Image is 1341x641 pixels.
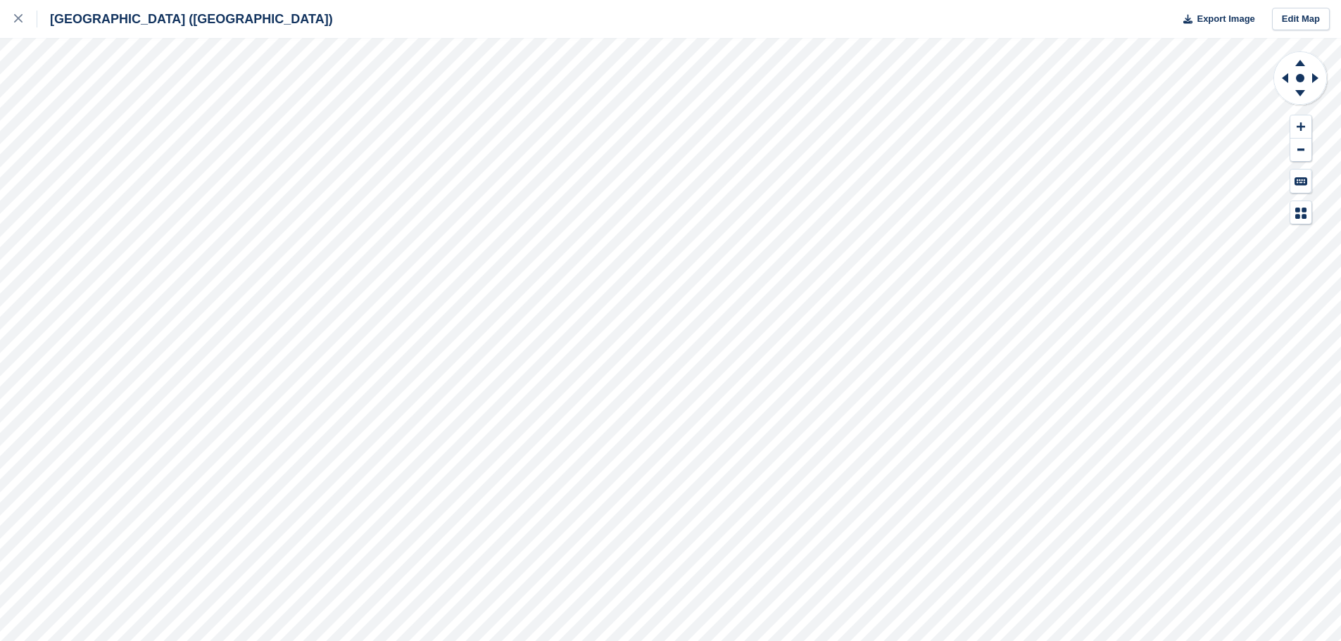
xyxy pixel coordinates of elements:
div: [GEOGRAPHIC_DATA] ([GEOGRAPHIC_DATA]) [37,11,333,27]
button: Map Legend [1290,201,1311,224]
button: Zoom In [1290,115,1311,139]
button: Keyboard Shortcuts [1290,170,1311,193]
a: Edit Map [1272,8,1330,31]
span: Export Image [1197,12,1254,26]
button: Zoom Out [1290,139,1311,162]
button: Export Image [1175,8,1255,31]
